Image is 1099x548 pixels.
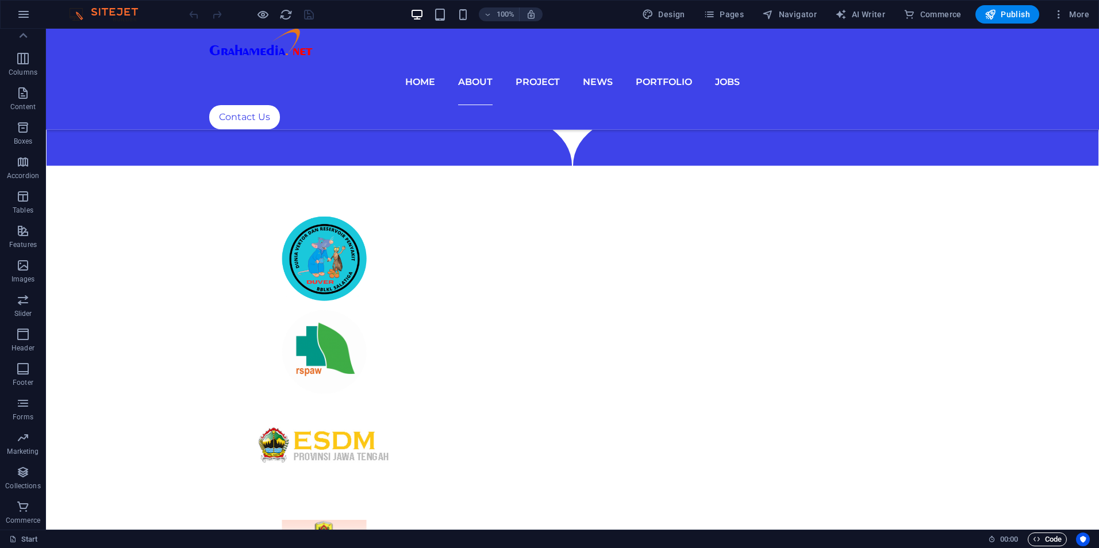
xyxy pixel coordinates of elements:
p: Tables [13,206,33,215]
p: Footer [13,378,33,387]
span: Commerce [904,9,962,20]
button: Navigator [758,5,821,24]
span: 00 00 [1000,532,1018,546]
p: Forms [13,412,33,422]
button: AI Writer [831,5,890,24]
span: Pages [704,9,744,20]
p: Header [11,344,34,353]
a: Click to cancel selection. Double-click to open Pages [9,532,38,546]
span: Code [1033,532,1062,546]
p: Collections [5,481,40,491]
p: Content [10,102,36,111]
img: Editor Logo [66,7,152,21]
button: reload [279,7,293,21]
button: Click here to leave preview mode and continue editing [256,7,270,21]
i: On resize automatically adjust zoom level to fit chosen device. [526,9,536,20]
h6: Session time [988,532,1019,546]
button: 100% [479,7,520,21]
p: Marketing [7,447,39,456]
button: Publish [975,5,1039,24]
button: Code [1028,532,1067,546]
p: Commerce [6,516,40,525]
span: Navigator [762,9,817,20]
span: Design [642,9,685,20]
p: Features [9,240,37,249]
p: Boxes [14,137,33,146]
button: More [1048,5,1094,24]
div: Design (Ctrl+Alt+Y) [637,5,690,24]
i: Reload page [279,8,293,21]
span: : [1008,535,1010,543]
span: Publish [985,9,1030,20]
p: Slider [14,309,32,318]
h6: 100% [496,7,514,21]
button: Pages [699,5,748,24]
button: Usercentrics [1076,532,1090,546]
p: Columns [9,68,37,77]
p: Accordion [7,171,39,180]
span: AI Writer [835,9,885,20]
button: Commerce [899,5,966,24]
span: More [1053,9,1089,20]
button: Design [637,5,690,24]
p: Images [11,275,35,284]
